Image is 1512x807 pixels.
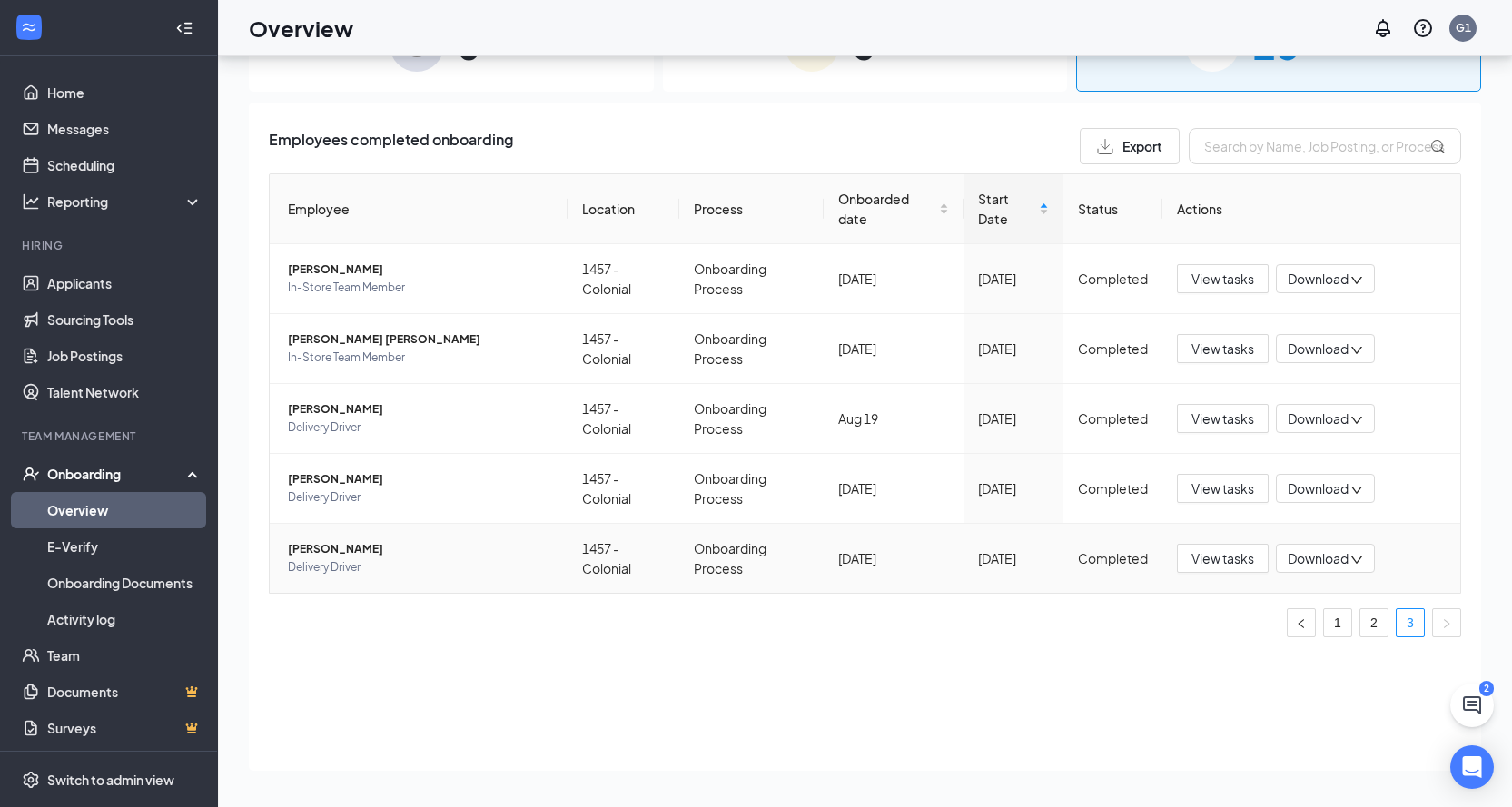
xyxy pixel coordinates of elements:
[978,269,1050,289] div: [DATE]
[568,174,679,244] th: Location
[1287,608,1316,637] li: Previous Page
[288,279,553,297] span: In-Store Team Member
[47,111,203,147] a: Messages
[47,565,203,601] a: Onboarding Documents
[838,478,949,498] div: [DATE]
[288,470,553,488] span: [PERSON_NAME]
[22,465,40,483] svg: UserCheck
[1288,549,1349,568] span: Download
[1324,609,1351,636] a: 1
[679,314,824,384] td: Onboarding Process
[679,454,824,524] td: Onboarding Process
[568,454,679,524] td: 1457 - Colonial
[568,384,679,454] td: 1457 - Colonial
[288,349,553,367] span: In-Store Team Member
[1350,274,1363,287] span: down
[22,428,199,444] div: Team Management
[568,314,679,384] td: 1457 - Colonial
[838,408,949,428] div: Aug 19
[47,771,174,789] div: Switch to admin view
[1191,269,1254,289] span: View tasks
[1288,340,1349,359] span: Download
[1450,745,1494,789] div: Open Intercom Messenger
[1288,479,1349,498] span: Download
[1359,608,1388,637] li: 2
[978,478,1050,498] div: [DATE]
[978,339,1050,359] div: [DATE]
[568,244,679,314] td: 1457 - Colonial
[288,558,553,576] span: Delivery Driver
[1288,409,1349,428] span: Download
[47,710,203,746] a: SurveysCrown
[838,548,949,568] div: [DATE]
[1191,339,1254,359] span: View tasks
[1350,344,1363,357] span: down
[1122,140,1162,153] span: Export
[679,174,824,244] th: Process
[1397,609,1424,636] a: 3
[1078,548,1148,568] div: Completed
[1432,608,1461,637] button: right
[1432,608,1461,637] li: Next Page
[288,330,553,349] span: [PERSON_NAME] [PERSON_NAME]
[1288,270,1349,289] span: Download
[1078,478,1148,498] div: Completed
[47,492,203,528] a: Overview
[1296,618,1307,629] span: left
[47,74,203,111] a: Home
[1177,404,1269,433] button: View tasks
[1191,408,1254,428] span: View tasks
[1189,128,1461,164] input: Search by Name, Job Posting, or Process
[1287,608,1316,637] button: left
[1456,20,1471,35] div: G1
[1162,174,1460,244] th: Actions
[1177,264,1269,293] button: View tasks
[47,601,203,637] a: Activity log
[47,192,203,211] div: Reporting
[47,147,203,183] a: Scheduling
[1360,609,1388,636] a: 2
[47,301,203,338] a: Sourcing Tools
[47,674,203,710] a: DocumentsCrown
[1191,478,1254,498] span: View tasks
[22,238,199,253] div: Hiring
[47,338,203,374] a: Job Postings
[1080,128,1180,164] button: Export
[568,524,679,593] td: 1457 - Colonial
[1372,17,1394,39] svg: Notifications
[288,400,553,418] span: [PERSON_NAME]
[679,524,824,593] td: Onboarding Process
[1191,548,1254,568] span: View tasks
[824,174,964,244] th: Onboarded date
[1078,269,1148,289] div: Completed
[269,128,513,164] span: Employees completed onboarding
[20,18,38,36] svg: WorkstreamLogo
[288,261,553,279] span: [PERSON_NAME]
[175,19,193,37] svg: Collapse
[1078,408,1148,428] div: Completed
[1350,484,1363,497] span: down
[1177,544,1269,573] button: View tasks
[978,408,1050,428] div: [DATE]
[1350,554,1363,566] span: down
[288,488,553,507] span: Delivery Driver
[249,13,353,44] h1: Overview
[288,540,553,558] span: [PERSON_NAME]
[1479,681,1494,696] div: 2
[1063,174,1162,244] th: Status
[47,465,187,483] div: Onboarding
[270,174,568,244] th: Employee
[1412,17,1434,39] svg: QuestionInfo
[1323,608,1352,637] li: 1
[47,528,203,565] a: E-Verify
[22,192,40,211] svg: Analysis
[978,189,1036,229] span: Start Date
[1350,414,1363,427] span: down
[47,637,203,674] a: Team
[1450,684,1494,727] button: ChatActive
[838,269,949,289] div: [DATE]
[1177,474,1269,503] button: View tasks
[22,771,40,789] svg: Settings
[1078,339,1148,359] div: Completed
[1461,694,1483,716] svg: ChatActive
